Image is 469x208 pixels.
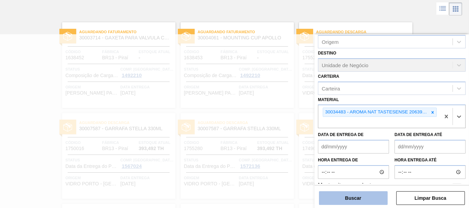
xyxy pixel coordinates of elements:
span: Aguardando Faturamento [198,28,294,35]
div: Visão em Lista [436,2,449,15]
a: statusAguardando Descarga30007587 - GARRAFA STELLA 330MLCódigo1755278FábricaBR13 - PiraíEstoque a... [294,22,412,108]
a: statusAguardando Faturamento30003714 - GAXETA PARA VALVULA COSTERCódigo1638452FábricaBR13 - Piraí... [57,22,175,108]
div: Origem [322,39,339,45]
span: Aguardando Faturamento [79,28,175,35]
div: Carteira [322,85,340,91]
img: status [182,32,191,41]
label: Data de Entrega de [318,132,364,137]
img: status [63,32,72,41]
a: statusAguardando Faturamento30004061 - MOUNTING CUP APOLLOCódigo1638453FábricaBR13 - PiraíEstoque... [175,22,294,108]
div: 30034483 - AROMA NAT TASTESENSE 20639899 [323,108,429,117]
div: Visão em Cards [449,2,462,15]
input: dd/mm/yyyy [318,140,389,154]
label: Destino [318,51,336,56]
label: Data de Entrega até [394,132,442,137]
label: Hora entrega até [394,155,466,165]
label: Carteira [318,74,339,79]
img: status [300,32,309,41]
label: Material [318,97,339,102]
label: Mostrar itens pendentes [318,182,377,191]
span: Aguardando Descarga [316,28,412,35]
label: Hora entrega de [318,155,389,165]
input: dd/mm/yyyy [394,140,466,154]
